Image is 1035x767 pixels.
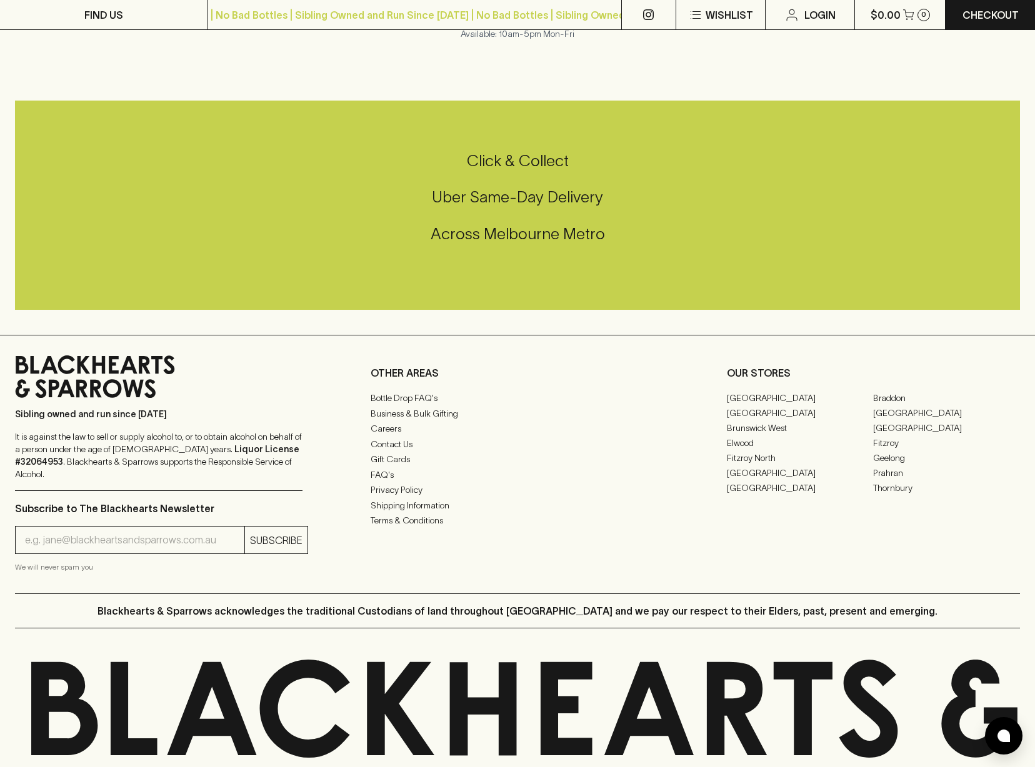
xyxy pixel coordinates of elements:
p: Checkout [962,7,1019,22]
div: Call to action block [15,101,1020,310]
img: bubble-icon [997,730,1010,742]
a: Careers [371,422,664,437]
a: Terms & Conditions [371,513,664,528]
a: Gift Cards [371,452,664,467]
a: Shipping Information [371,498,664,513]
a: [GEOGRAPHIC_DATA] [873,420,1020,435]
p: OUR STORES [727,365,1020,380]
p: Available: 10am-5pm Mon-Fri [247,27,787,40]
p: Sibling owned and run since [DATE] [15,408,302,420]
a: Geelong [873,450,1020,465]
a: [GEOGRAPHIC_DATA] [873,405,1020,420]
h5: Uber Same-Day Delivery [15,187,1020,207]
a: FAQ's [371,467,664,482]
p: Subscribe to The Blackhearts Newsletter [15,501,308,516]
a: Thornbury [873,480,1020,495]
h5: Click & Collect [15,151,1020,171]
a: Fitzroy North [727,450,874,465]
input: e.g. jane@blackheartsandsparrows.com.au [25,530,244,550]
p: FIND US [84,7,123,22]
p: Login [804,7,836,22]
a: Contact Us [371,437,664,452]
p: $0.00 [871,7,901,22]
a: Privacy Policy [371,483,664,498]
p: Blackhearts & Sparrows acknowledges the traditional Custodians of land throughout [GEOGRAPHIC_DAT... [97,603,937,618]
a: Braddon [873,390,1020,405]
a: Prahran [873,465,1020,480]
a: Bottle Drop FAQ's [371,391,664,406]
a: [GEOGRAPHIC_DATA] [727,465,874,480]
a: Business & Bulk Gifting [371,406,664,421]
a: [GEOGRAPHIC_DATA] [727,390,874,405]
p: We will never spam you [15,561,308,573]
p: SUBSCRIBE [250,533,302,548]
a: Fitzroy [873,435,1020,450]
button: SUBSCRIBE [245,527,307,553]
a: [GEOGRAPHIC_DATA] [727,405,874,420]
p: It is against the law to sell or supply alcohol to, or to obtain alcohol on behalf of a person un... [15,430,302,480]
h5: Across Melbourne Metro [15,224,1020,244]
p: OTHER AREAS [371,365,664,380]
a: Brunswick West [727,420,874,435]
p: 0 [921,11,926,18]
p: Wishlist [706,7,753,22]
a: [GEOGRAPHIC_DATA] [727,480,874,495]
a: Elwood [727,435,874,450]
